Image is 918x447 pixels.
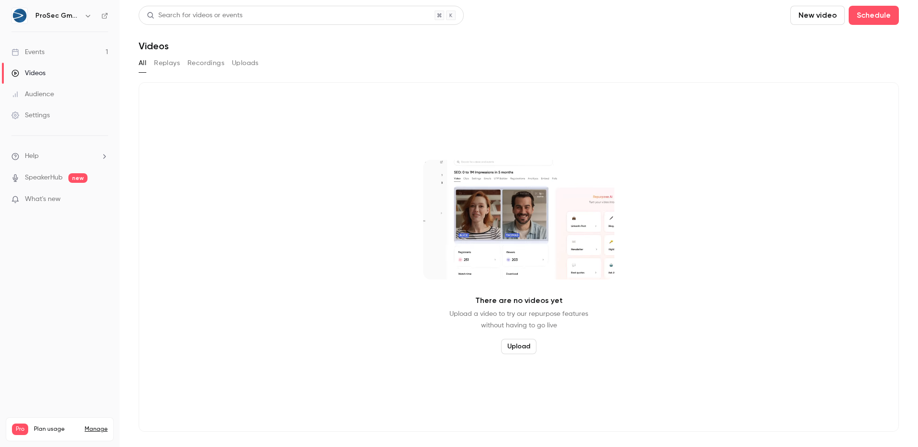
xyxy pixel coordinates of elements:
span: Help [25,151,39,161]
button: Replays [154,56,180,71]
li: help-dropdown-opener [11,151,108,161]
span: Pro [12,424,28,435]
p: There are no videos yet [475,295,563,306]
span: Plan usage [34,425,79,433]
a: Manage [85,425,108,433]
p: Upload a video to try our repurpose features without having to go live [449,308,588,331]
button: Upload [501,339,536,354]
h1: Videos [139,40,169,52]
div: Events [11,47,44,57]
button: Uploads [232,56,259,71]
button: New video [790,6,845,25]
span: What's new [25,194,61,204]
a: SpeakerHub [25,173,63,183]
button: Schedule [849,6,899,25]
div: Videos [11,68,45,78]
div: Settings [11,111,50,120]
button: Recordings [187,56,224,71]
div: Audience [11,89,54,99]
span: new [68,173,87,183]
h6: ProSec GmbH [35,11,80,21]
div: Search for videos or events [147,11,242,21]
button: All [139,56,146,71]
img: ProSec GmbH [12,8,27,23]
section: Videos [139,6,899,441]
